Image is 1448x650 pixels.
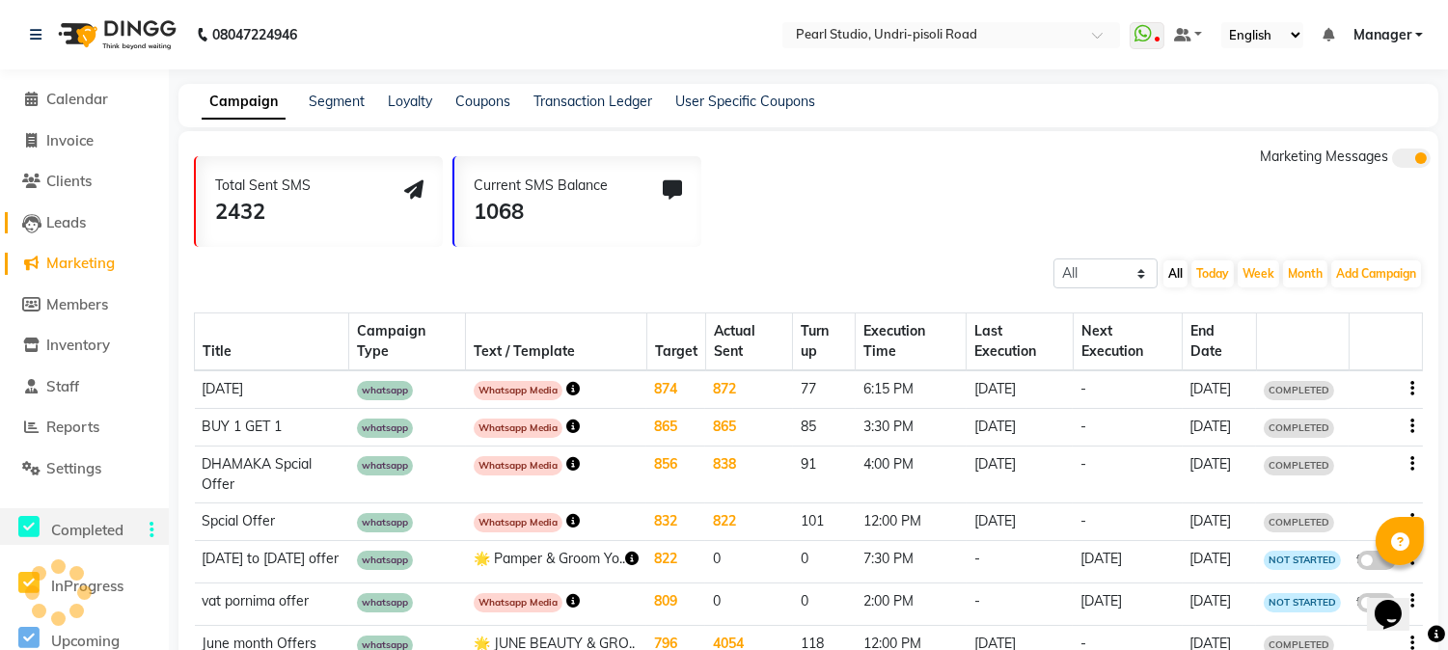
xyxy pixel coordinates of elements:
[705,313,792,371] th: Actual Sent
[856,313,967,371] th: Execution Time
[5,130,164,152] a: Invoice
[357,551,413,570] span: whatsapp
[1073,582,1182,625] td: [DATE]
[967,447,1074,503] td: [DATE]
[1183,370,1257,409] td: [DATE]
[793,313,856,371] th: Turn up
[215,196,311,228] div: 2432
[349,313,466,371] th: Campaign Type
[675,93,815,110] a: User Specific Coupons
[51,521,123,539] span: Completed
[1163,260,1188,287] button: All
[357,419,413,438] span: whatsapp
[51,632,120,650] span: Upcoming
[466,541,647,583] td: 🌟 Pamper & Groom Yo..
[646,503,705,541] td: 832
[646,313,705,371] th: Target
[856,582,967,625] td: 2:00 PM
[967,370,1074,409] td: [DATE]
[212,8,297,62] b: 08047224946
[1264,381,1334,400] span: COMPLETED
[856,503,967,541] td: 12:00 PM
[1183,313,1257,371] th: End Date
[856,541,967,583] td: 7:30 PM
[967,582,1074,625] td: -
[967,409,1074,447] td: [DATE]
[1183,503,1257,541] td: [DATE]
[49,8,181,62] img: logo
[357,593,413,612] span: whatsapp
[46,90,108,108] span: Calendar
[195,313,349,371] th: Title
[1191,260,1234,287] button: Today
[474,419,562,438] span: Whatsapp Media
[1183,541,1257,583] td: [DATE]
[195,503,349,541] td: Spcial Offer
[1073,503,1182,541] td: -
[1353,25,1411,45] span: Manager
[646,582,705,625] td: 809
[5,335,164,357] a: Inventory
[1357,551,1396,570] label: false
[1357,593,1396,612] label: false
[1283,260,1327,287] button: Month
[967,503,1074,541] td: [DATE]
[357,381,413,400] span: whatsapp
[357,513,413,532] span: whatsapp
[705,582,792,625] td: 0
[202,85,286,120] a: Campaign
[46,377,79,395] span: Staff
[856,370,967,409] td: 6:15 PM
[705,447,792,503] td: 838
[5,212,164,234] a: Leads
[195,370,349,409] td: [DATE]
[705,503,792,541] td: 822
[474,593,562,612] span: Whatsapp Media
[46,418,99,436] span: Reports
[793,370,856,409] td: 77
[793,541,856,583] td: 0
[1264,551,1341,570] span: NOT STARTED
[474,196,608,228] div: 1068
[455,93,510,110] a: Coupons
[1260,148,1388,165] span: Marketing Messages
[388,93,432,110] a: Loyalty
[1367,573,1429,631] iframe: chat widget
[46,254,115,272] span: Marketing
[46,459,101,477] span: Settings
[646,447,705,503] td: 856
[1183,409,1257,447] td: [DATE]
[1264,419,1334,438] span: COMPLETED
[195,447,349,503] td: DHAMAKA Spcial Offer
[793,503,856,541] td: 101
[793,409,856,447] td: 85
[474,456,562,475] span: Whatsapp Media
[646,370,705,409] td: 874
[357,456,413,475] span: whatsapp
[856,409,967,447] td: 3:30 PM
[46,295,108,313] span: Members
[1264,456,1334,475] span: COMPLETED
[1331,260,1421,287] button: Add Campaign
[309,93,365,110] a: Segment
[51,577,123,595] span: InProgress
[646,409,705,447] td: 865
[474,381,562,400] span: Whatsapp Media
[5,376,164,398] a: Staff
[1073,541,1182,583] td: [DATE]
[967,313,1074,371] th: Last Execution
[46,131,94,149] span: Invoice
[1073,409,1182,447] td: -
[1183,582,1257,625] td: [DATE]
[5,253,164,275] a: Marketing
[646,541,705,583] td: 822
[5,458,164,480] a: Settings
[705,370,792,409] td: 872
[195,582,349,625] td: vat pornima offer
[533,93,652,110] a: Transaction Ledger
[466,313,647,371] th: Text / Template
[856,447,967,503] td: 4:00 PM
[46,172,92,190] span: Clients
[1264,513,1334,532] span: COMPLETED
[5,417,164,439] a: Reports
